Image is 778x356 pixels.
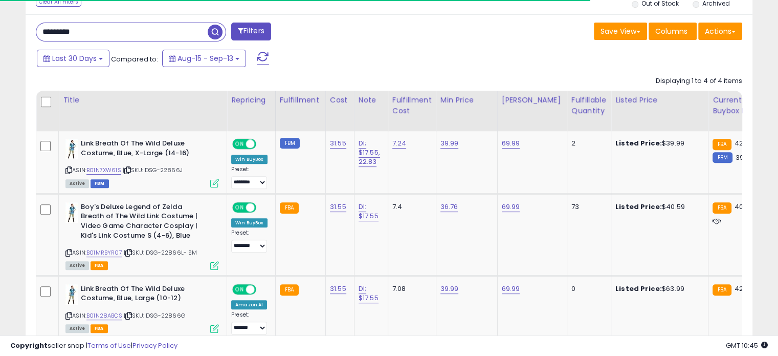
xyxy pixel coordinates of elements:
[255,285,271,294] span: OFF
[91,179,109,188] span: FBM
[124,311,185,320] span: | SKU: DSG-22866G
[280,138,300,149] small: FBM
[571,284,603,294] div: 0
[81,202,205,243] b: Boy's Deluxe Legend of Zelda Breath of The Wild Link Costume | Video Game Character Cosplay | Kid...
[615,138,662,148] b: Listed Price:
[81,139,205,160] b: Link Breath Of The Wild Deluxe Costume, Blue, X-Large (14-16)
[615,95,704,106] div: Listed Price
[502,95,563,106] div: [PERSON_NAME]
[615,202,700,212] div: $40.59
[63,95,223,106] div: Title
[392,202,428,212] div: 7.4
[86,248,122,257] a: B01MRBYR07
[440,202,458,212] a: 36.76
[656,76,742,86] div: Displaying 1 to 4 of 4 items
[65,139,219,186] div: ASIN:
[735,153,753,162] span: 39.99
[713,95,765,116] div: Current Buybox Price
[86,166,121,175] a: B01N7XW61S
[571,139,603,148] div: 2
[91,261,108,270] span: FBA
[615,284,662,294] b: Listed Price:
[440,95,493,106] div: Min Price
[231,218,268,227] div: Win BuyBox
[255,203,271,212] span: OFF
[86,311,122,320] a: B01N28ABCS
[65,284,78,305] img: 41lztIuQ2SL._SL40_.jpg
[65,261,89,270] span: All listings currently available for purchase on Amazon
[65,324,89,333] span: All listings currently available for purchase on Amazon
[52,53,97,64] span: Last 30 Days
[655,26,687,36] span: Columns
[698,23,742,40] button: Actions
[359,284,379,303] a: DI; $17.55
[280,202,299,214] small: FBA
[233,203,246,212] span: ON
[571,202,603,212] div: 73
[233,285,246,294] span: ON
[502,284,520,294] a: 69.99
[65,139,78,159] img: 41lztIuQ2SL._SL40_.jpg
[65,202,219,269] div: ASIN:
[111,54,158,64] span: Compared to:
[280,95,321,106] div: Fulfillment
[87,341,131,350] a: Terms of Use
[231,311,268,334] div: Preset:
[440,138,459,149] a: 39.99
[65,202,78,223] img: 41lztIuQ2SL._SL40_.jpg
[231,95,271,106] div: Repricing
[124,248,197,257] span: | SKU: DSG-22866L- SM
[726,341,768,350] span: 2025-10-14 10:45 GMT
[330,284,346,294] a: 31.55
[359,202,379,221] a: DI: $17.55
[231,155,268,164] div: Win BuyBox
[10,341,48,350] strong: Copyright
[231,23,271,40] button: Filters
[231,166,268,189] div: Preset:
[231,229,268,253] div: Preset:
[231,300,267,309] div: Amazon AI
[123,166,183,174] span: | SKU: DSG-22866J
[37,50,109,67] button: Last 30 Days
[502,138,520,149] a: 69.99
[162,50,246,67] button: Aug-15 - Sep-13
[132,341,177,350] a: Privacy Policy
[65,284,219,332] div: ASIN:
[233,140,246,149] span: ON
[440,284,459,294] a: 39.99
[713,152,732,163] small: FBM
[392,138,407,149] a: 7.24
[594,23,647,40] button: Save View
[649,23,697,40] button: Columns
[502,202,520,212] a: 69.99
[713,202,731,214] small: FBA
[615,284,700,294] div: $63.99
[734,284,753,294] span: 42.99
[359,138,380,167] a: DI; $17.55, 22.83
[330,95,350,106] div: Cost
[615,139,700,148] div: $39.99
[91,324,108,333] span: FBA
[392,284,428,294] div: 7.08
[10,341,177,351] div: seller snap | |
[734,202,753,212] span: 40.59
[81,284,205,306] b: Link Breath Of The Wild Deluxe Costume, Blue, Large (10-12)
[571,95,607,116] div: Fulfillable Quantity
[734,138,753,148] span: 42.52
[65,179,89,188] span: All listings currently available for purchase on Amazon
[392,95,432,116] div: Fulfillment Cost
[359,95,384,106] div: Note
[713,139,731,150] small: FBA
[713,284,731,296] small: FBA
[177,53,233,64] span: Aug-15 - Sep-13
[615,202,662,212] b: Listed Price:
[280,284,299,296] small: FBA
[330,202,346,212] a: 31.55
[330,138,346,149] a: 31.55
[255,140,271,149] span: OFF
